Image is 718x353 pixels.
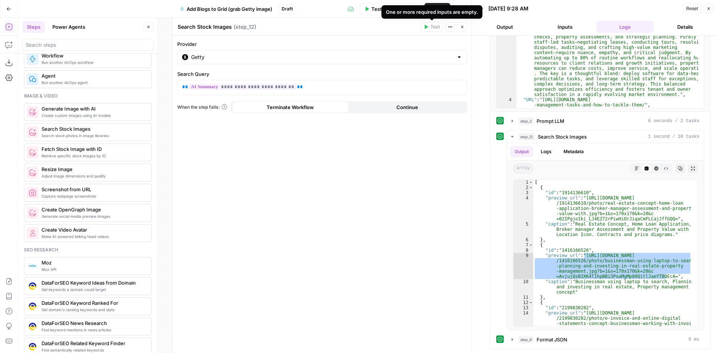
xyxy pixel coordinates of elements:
a: When the step fails: [177,104,227,111]
span: Generate social media preview images [42,213,145,219]
button: Details [657,21,714,33]
span: Fetch Stock Image with ID [42,145,145,153]
div: 4 [513,195,533,222]
div: 1 second / 10 tasks [507,143,704,330]
button: 1 second / 10 tasks [507,131,704,143]
span: Test Workflow [371,5,405,13]
div: 2 [513,185,533,190]
span: 1 second / 10 tasks [648,133,699,140]
span: DataForSEO Keyword Ideas from Domain [42,279,145,287]
img: 3iojl28do7crl10hh26nxau20pae [29,303,36,310]
span: Moz [42,259,145,266]
div: 11 [513,295,533,300]
span: Generate Image with AI [42,105,145,112]
span: array [513,164,533,173]
button: Reset [683,4,702,13]
span: Make AI-powered talking head videos [42,233,145,239]
button: Test Workflow [360,3,409,15]
span: 6 seconds / 2 tasks [648,118,699,124]
span: Toggle code folding, rows 1 through 152 [529,180,533,185]
span: Moz API [42,266,145,272]
span: DataForSEO Related Keyword Finder [42,340,145,347]
span: Create OpenGraph Image [42,206,145,213]
span: Publish [429,5,446,13]
button: Continue [349,101,466,113]
span: step_8 [518,336,534,343]
span: Toggle code folding, rows 7 through 11 [529,242,533,248]
span: Search Stock Images [42,125,145,133]
div: 7 [513,242,533,248]
span: Resize Image [42,165,145,173]
span: Continue [396,103,418,111]
div: 8 [513,248,533,253]
button: 6 ms [507,334,704,346]
span: Format JSON [537,336,567,343]
button: Publish [424,3,450,15]
span: Adjust image dimensions and quality [42,173,145,179]
span: Find semantically related keywords [42,347,145,353]
span: Screenshot from URL [42,186,145,193]
span: Search Stock Images [538,133,587,140]
span: Run another AirOps agent [42,80,145,86]
img: qj0lddqgokrswkyaqb1p9cmo0sp5 [29,282,36,290]
button: Logs [596,21,654,33]
button: Output [476,21,534,33]
span: Draft [282,6,293,12]
img: se7yyxfvbxn2c3qgqs66gfh04cl6 [29,343,36,350]
span: Capture webpage screenshots [42,193,145,199]
img: pyizt6wx4h99f5rkgufsmugliyey [29,209,36,217]
div: 4 [497,97,516,108]
label: Provider [177,40,467,48]
button: Power Agents [48,21,90,33]
textarea: Search Stock Images [178,23,232,31]
div: Seo research [24,247,152,253]
div: 6 [513,237,533,242]
button: Test [420,22,443,32]
span: Get domain's ranking keywords and stats [42,307,145,313]
input: Search steps [26,41,150,49]
span: Agent [42,72,145,80]
span: Test [430,24,440,30]
span: Search stock photos in image libraries [42,133,145,139]
div: 12 [513,300,533,305]
div: 5 [497,108,516,113]
div: 9 [513,253,533,279]
button: Metadata [559,146,588,157]
span: Create custom images using AI models [42,112,145,118]
span: DataForSEO Keyword Ranked For [42,299,145,307]
span: 6 ms [688,336,699,343]
div: 10 [513,279,533,295]
div: 13 [513,305,533,310]
span: Toggle code folding, rows 2 through 6 [529,185,533,190]
div: Image & video [24,93,152,99]
span: step_2 [518,117,534,125]
span: Workflow [42,52,145,59]
input: Getty [191,53,453,61]
button: Inputs [537,21,594,33]
span: Add Blogs to Grid (grab Getty image) [187,5,272,13]
span: Get keywords a domain could target [42,287,145,292]
button: Steps [22,21,45,33]
div: 3 [513,190,533,195]
button: Output [510,146,533,157]
span: step_12 [518,133,535,140]
label: Search Query [177,70,467,78]
span: Terminate Workflow [267,103,314,111]
span: Retrieve specific stock images by ID [42,153,145,159]
button: Logs [536,146,556,157]
span: Toggle code folding, rows 12 through 16 [529,300,533,305]
span: Run another AirOps workflow [42,59,145,65]
span: DataForSEO News Research [42,319,145,327]
span: Find keyword mentions in news articles [42,327,145,333]
img: vjoh3p9kohnippxyp1brdnq6ymi1 [29,323,36,330]
button: 6 seconds / 2 tasks [507,115,704,127]
div: 5 [513,222,533,237]
span: Create Video Avatar [42,226,145,233]
div: 1 [513,180,533,185]
img: rmejigl5z5mwnxpjlfq225817r45 [29,229,36,237]
span: Prompt LLM [537,117,564,125]
span: Reset [686,5,698,12]
button: Add Blogs to Grid (grab Getty image) [175,3,277,15]
span: ( step_12 ) [234,23,256,31]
